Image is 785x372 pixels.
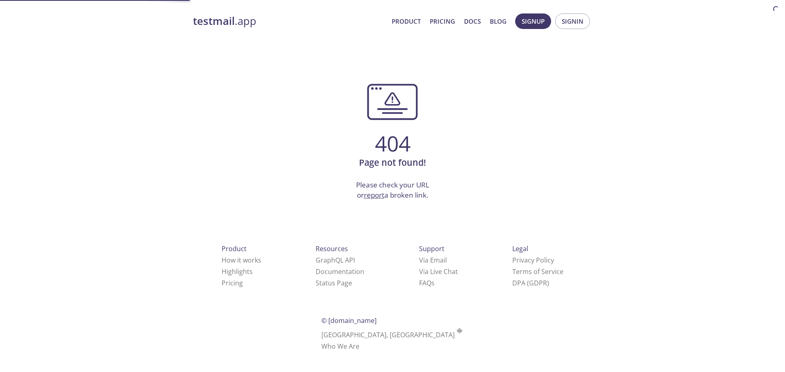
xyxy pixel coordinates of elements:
a: Highlights [222,267,253,276]
a: Via Live Chat [419,267,458,276]
a: DPA (GDPR) [512,278,549,287]
a: Pricing [430,16,455,27]
a: FAQ [419,278,435,287]
a: Terms of Service [512,267,563,276]
a: Pricing [222,278,243,287]
a: How it works [222,256,261,265]
strong: testmail [193,14,235,28]
h6: Page not found! [193,156,592,169]
a: report [364,190,384,200]
span: Signup [522,16,545,27]
a: Blog [490,16,507,27]
span: [GEOGRAPHIC_DATA], [GEOGRAPHIC_DATA] [321,330,464,339]
span: Resources [316,244,348,253]
span: Support [419,244,444,253]
button: Signup [515,13,551,29]
span: s [431,278,435,287]
span: Signin [562,16,583,27]
a: Status Page [316,278,352,287]
p: Please check your URL or a broken link. [193,180,592,200]
a: Who We Are [321,342,359,351]
a: Privacy Policy [512,256,554,265]
button: Signin [555,13,590,29]
a: testmail.app [193,14,385,28]
a: Documentation [316,267,364,276]
span: © [DOMAIN_NAME] [321,316,377,325]
a: Docs [464,16,481,27]
a: GraphQL API [316,256,355,265]
h3: 404 [193,131,592,156]
a: Via Email [419,256,447,265]
span: Product [222,244,247,253]
span: Legal [512,244,528,253]
a: Product [392,16,421,27]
